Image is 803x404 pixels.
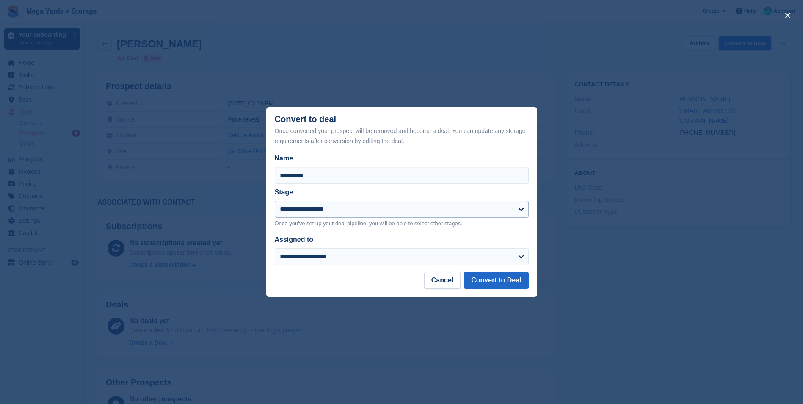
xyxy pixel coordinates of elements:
div: Convert to deal [275,114,529,146]
button: close [781,8,795,22]
button: Convert to Deal [464,272,528,289]
button: Cancel [424,272,461,289]
label: Assigned to [275,236,314,243]
div: Once converted your prospect will be removed and become a deal. You can update any storage requir... [275,126,529,146]
label: Name [275,153,529,163]
p: Once you've set up your deal pipeline, you will be able to select other stages. [275,219,529,228]
label: Stage [275,188,293,196]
